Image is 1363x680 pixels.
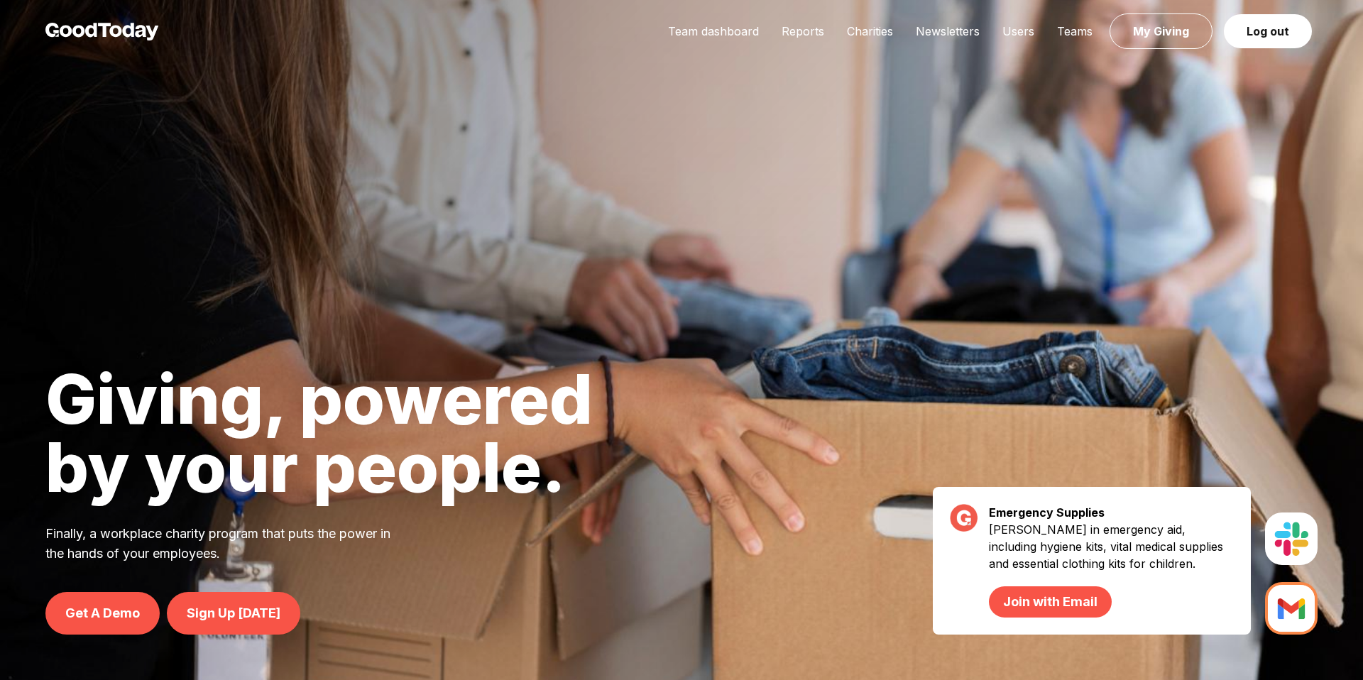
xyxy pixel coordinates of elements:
[1224,14,1312,48] a: Log out
[1110,13,1213,49] a: My Giving
[45,592,160,635] a: Get A Demo
[989,586,1111,618] a: Join with Email
[45,365,593,501] h1: Giving, powered by your people.
[1046,24,1104,38] a: Teams
[45,524,409,564] p: Finally, a workplace charity program that puts the power in the hands of your employees.
[836,24,904,38] a: Charities
[770,24,836,38] a: Reports
[167,592,300,635] a: Sign Up [DATE]
[989,521,1234,618] p: [PERSON_NAME] in emergency aid, including hygiene kits, vital medical supplies and essential clot...
[1265,582,1318,635] img: Slack
[989,505,1105,520] strong: Emergency Supplies
[1265,512,1318,565] img: Slack
[904,24,991,38] a: Newsletters
[657,24,770,38] a: Team dashboard
[991,24,1046,38] a: Users
[45,23,159,40] img: GoodToday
